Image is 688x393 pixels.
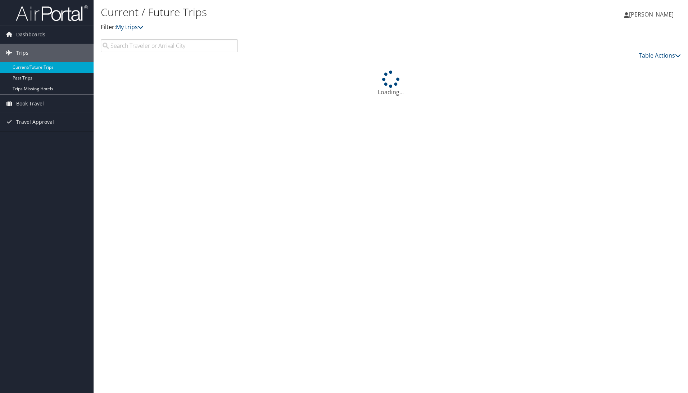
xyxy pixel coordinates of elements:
[116,23,144,31] a: My trips
[624,4,681,25] a: [PERSON_NAME]
[16,26,45,44] span: Dashboards
[16,113,54,131] span: Travel Approval
[101,71,681,96] div: Loading...
[629,10,674,18] span: [PERSON_NAME]
[16,95,44,113] span: Book Travel
[101,5,488,20] h1: Current / Future Trips
[16,44,28,62] span: Trips
[639,51,681,59] a: Table Actions
[101,39,238,52] input: Search Traveler or Arrival City
[16,5,88,22] img: airportal-logo.png
[101,23,488,32] p: Filter:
